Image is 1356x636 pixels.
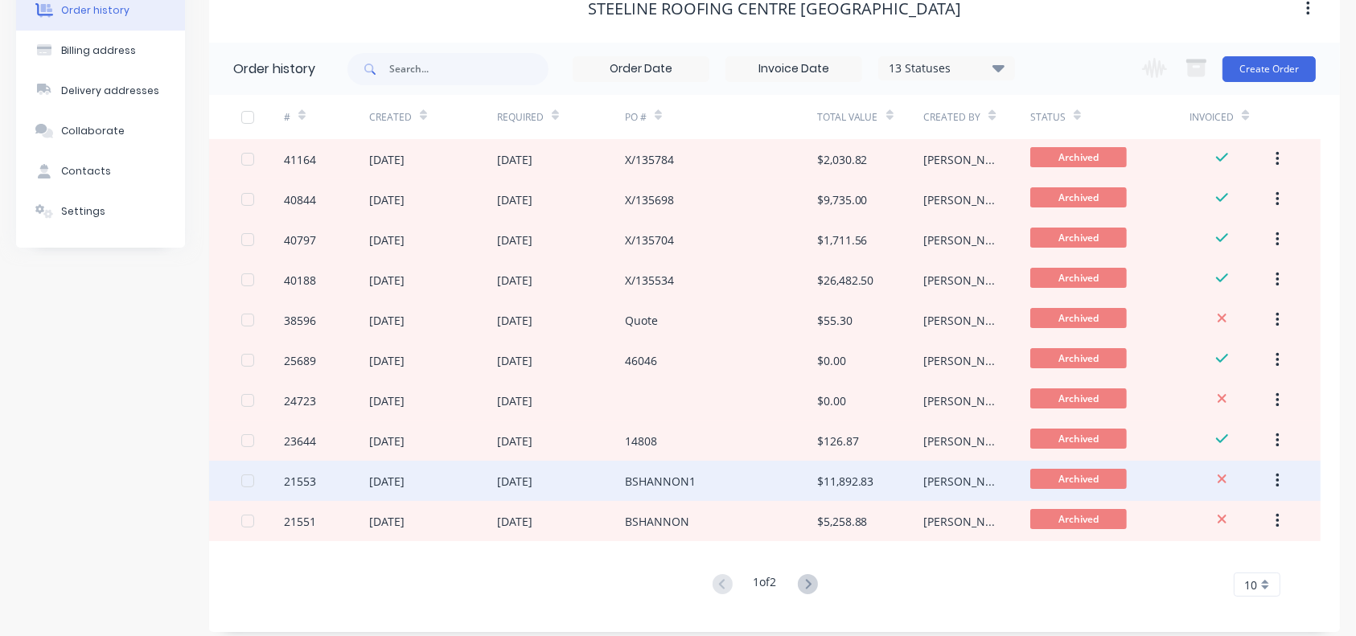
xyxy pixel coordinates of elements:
[369,95,497,139] div: Created
[625,473,696,490] div: BSHANNON1
[284,352,316,369] div: 25689
[1030,509,1127,529] span: Archived
[625,352,657,369] div: 46046
[817,312,853,329] div: $55.30
[1222,56,1316,82] button: Create Order
[817,191,868,208] div: $9,735.00
[923,433,998,449] div: [PERSON_NAME]
[754,573,777,597] div: 1 of 2
[284,151,316,168] div: 41164
[625,312,658,329] div: Quote
[284,433,316,449] div: 23644
[284,513,316,530] div: 21551
[923,392,998,409] div: [PERSON_NAME]
[284,95,369,139] div: #
[817,95,924,139] div: Total Value
[497,433,532,449] div: [DATE]
[284,191,316,208] div: 40844
[284,312,316,329] div: 38596
[497,151,532,168] div: [DATE]
[817,433,859,449] div: $126.87
[923,272,998,289] div: [PERSON_NAME]
[923,473,998,490] div: [PERSON_NAME]
[625,232,674,248] div: X/135704
[1030,429,1127,449] span: Archived
[61,124,125,138] div: Collaborate
[923,232,998,248] div: [PERSON_NAME]
[923,191,998,208] div: [PERSON_NAME]
[369,191,405,208] div: [DATE]
[369,312,405,329] div: [DATE]
[625,110,647,125] div: PO #
[284,473,316,490] div: 21553
[497,392,532,409] div: [DATE]
[817,513,868,530] div: $5,258.88
[369,272,405,289] div: [DATE]
[61,84,159,98] div: Delivery addresses
[61,204,105,219] div: Settings
[625,272,674,289] div: X/135534
[16,111,185,151] button: Collaborate
[625,151,674,168] div: X/135784
[284,110,290,125] div: #
[369,392,405,409] div: [DATE]
[923,312,998,329] div: [PERSON_NAME]
[625,191,674,208] div: X/135698
[369,352,405,369] div: [DATE]
[1030,95,1190,139] div: Status
[16,71,185,111] button: Delivery addresses
[1030,268,1127,288] span: Archived
[817,110,878,125] div: Total Value
[1030,187,1127,207] span: Archived
[817,232,868,248] div: $1,711.56
[1244,577,1257,593] span: 10
[497,513,532,530] div: [DATE]
[284,392,316,409] div: 24723
[16,151,185,191] button: Contacts
[16,191,185,232] button: Settings
[625,95,817,139] div: PO #
[1030,228,1127,248] span: Archived
[497,352,532,369] div: [DATE]
[817,352,846,369] div: $0.00
[233,59,315,79] div: Order history
[1030,147,1127,167] span: Archived
[497,473,532,490] div: [DATE]
[61,3,129,18] div: Order history
[369,433,405,449] div: [DATE]
[817,272,874,289] div: $26,482.50
[284,272,316,289] div: 40188
[497,272,532,289] div: [DATE]
[923,110,980,125] div: Created By
[573,57,709,81] input: Order Date
[625,433,657,449] div: 14808
[497,312,532,329] div: [DATE]
[879,59,1014,77] div: 13 Statuses
[817,392,846,409] div: $0.00
[1030,348,1127,368] span: Archived
[1030,308,1127,328] span: Archived
[923,352,998,369] div: [PERSON_NAME]
[389,53,549,85] input: Search...
[1030,110,1066,125] div: Status
[1190,95,1275,139] div: Invoiced
[369,151,405,168] div: [DATE]
[61,43,136,58] div: Billing address
[1190,110,1234,125] div: Invoiced
[369,110,412,125] div: Created
[1030,469,1127,489] span: Archived
[369,473,405,490] div: [DATE]
[497,232,532,248] div: [DATE]
[16,31,185,71] button: Billing address
[369,232,405,248] div: [DATE]
[817,473,874,490] div: $11,892.83
[497,95,625,139] div: Required
[625,513,689,530] div: BSHANNON
[497,191,532,208] div: [DATE]
[923,513,998,530] div: [PERSON_NAME]
[497,110,544,125] div: Required
[923,95,1030,139] div: Created By
[284,232,316,248] div: 40797
[923,151,998,168] div: [PERSON_NAME]
[817,151,868,168] div: $2,030.82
